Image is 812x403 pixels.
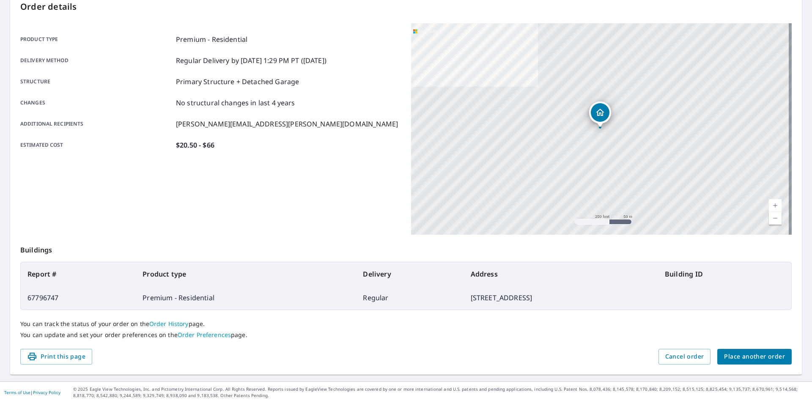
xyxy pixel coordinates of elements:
button: Print this page [20,349,92,365]
span: Cancel order [665,351,704,362]
p: Delivery method [20,55,173,66]
p: Structure [20,77,173,87]
th: Address [464,262,658,286]
p: Estimated cost [20,140,173,150]
p: You can track the status of your order on the page. [20,320,792,328]
td: Premium - Residential [136,286,356,310]
button: Place another order [717,349,792,365]
p: [PERSON_NAME][EMAIL_ADDRESS][PERSON_NAME][DOMAIN_NAME] [176,119,398,129]
td: Regular [356,286,464,310]
td: 67796747 [21,286,136,310]
p: © 2025 Eagle View Technologies, Inc. and Pictometry International Corp. All Rights Reserved. Repo... [73,386,808,399]
th: Product type [136,262,356,286]
div: Dropped pin, building 1, Residential property, 2704 Kingston Rd Ponca City, OK 74604 [589,101,611,128]
p: Changes [20,98,173,108]
p: $20.50 - $66 [176,140,214,150]
td: [STREET_ADDRESS] [464,286,658,310]
a: Order Preferences [178,331,231,339]
a: Terms of Use [4,389,30,395]
a: Order History [149,320,189,328]
button: Cancel order [658,349,711,365]
a: Privacy Policy [33,389,60,395]
th: Delivery [356,262,464,286]
a: Current Level 17, Zoom Out [769,212,782,225]
p: Primary Structure + Detached Garage [176,77,299,87]
p: Order details [20,0,792,13]
span: Print this page [27,351,85,362]
span: Place another order [724,351,785,362]
th: Building ID [658,262,791,286]
p: Product type [20,34,173,44]
th: Report # [21,262,136,286]
p: Regular Delivery by [DATE] 1:29 PM PT ([DATE]) [176,55,326,66]
p: | [4,390,60,395]
p: Additional recipients [20,119,173,129]
p: You can update and set your order preferences on the page. [20,331,792,339]
p: No structural changes in last 4 years [176,98,295,108]
p: Buildings [20,235,792,262]
p: Premium - Residential [176,34,247,44]
a: Current Level 17, Zoom In [769,199,782,212]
